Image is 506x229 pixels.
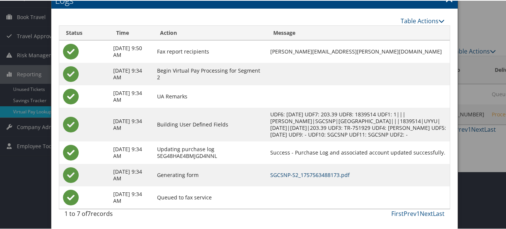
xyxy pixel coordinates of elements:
td: UA Remarks [153,85,266,107]
a: Prev [404,209,416,217]
a: Next [420,209,433,217]
td: [PERSON_NAME][EMAIL_ADDRESS][PERSON_NAME][DOMAIN_NAME] [266,40,450,62]
td: Updating purchase log 5EG48HAE4BMJGD4NNL [153,141,266,163]
td: [DATE] 9:34 AM [109,163,153,186]
td: Queued to fax service [153,186,266,208]
td: Generating form [153,163,266,186]
th: Time: activate to sort column ascending [109,25,153,40]
td: [DATE] 9:34 AM [109,62,153,85]
td: Success - Purchase Log and associated account updated successfully. [266,141,450,163]
a: Last [433,209,445,217]
a: First [391,209,404,217]
a: Table Actions [401,16,445,24]
div: 1 to 7 of records [64,208,151,221]
td: Building User Defined Fields [153,107,266,141]
td: [DATE] 9:34 AM [109,85,153,107]
th: Message: activate to sort column ascending [266,25,450,40]
td: [DATE] 9:34 AM [109,107,153,141]
td: [DATE] 9:34 AM [109,186,153,208]
span: 7 [87,209,91,217]
th: Status: activate to sort column ascending [59,25,109,40]
th: Action: activate to sort column ascending [153,25,266,40]
td: [DATE] 9:50 AM [109,40,153,62]
a: 1 [416,209,420,217]
td: Fax report recipients [153,40,266,62]
td: UDF6: [DATE] UDF7: 203.39 UDF8: 1839514 UDF1: 1|||[PERSON_NAME]|SGCSNP|[GEOGRAPHIC_DATA]|||183951... [266,107,450,141]
td: [DATE] 9:34 AM [109,141,153,163]
a: SGCSNP-S2_1757563488173.pdf [270,171,350,178]
td: Begin Virtual Pay Processing for Segment 2 [153,62,266,85]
